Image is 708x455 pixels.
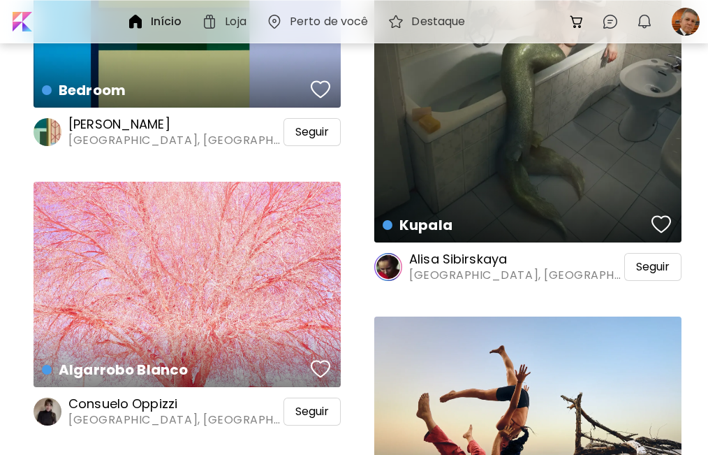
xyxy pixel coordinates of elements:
[42,359,307,380] h4: Algarrobo Blanco
[68,396,281,412] h6: Consuelo Oppizzi
[636,13,653,30] img: bellIcon
[283,398,341,426] div: Seguir
[602,13,619,30] img: chatIcon
[409,268,621,283] span: [GEOGRAPHIC_DATA], [GEOGRAPHIC_DATA]
[307,355,334,383] button: favorites
[68,116,281,133] h6: [PERSON_NAME]
[307,75,334,103] button: favorites
[295,125,329,139] span: Seguir
[295,405,329,419] span: Seguir
[42,80,307,101] h4: Bedroom
[568,13,585,30] img: cart
[633,10,656,34] button: bellIcon
[411,16,465,27] h6: Destaque
[290,16,369,27] h6: Perto de você
[127,13,188,30] a: Início
[383,215,647,236] h4: Kupala
[225,16,246,27] h6: Loja
[648,210,674,238] button: favorites
[34,396,341,428] a: Consuelo Oppizzi[GEOGRAPHIC_DATA], [GEOGRAPHIC_DATA]Seguir
[624,253,681,281] div: Seguir
[68,133,281,148] span: [GEOGRAPHIC_DATA], [GEOGRAPHIC_DATA]
[266,13,374,30] a: Perto de você
[151,16,182,27] h6: Início
[34,116,341,148] a: [PERSON_NAME][GEOGRAPHIC_DATA], [GEOGRAPHIC_DATA]Seguir
[283,118,341,146] div: Seguir
[636,260,670,274] span: Seguir
[374,251,681,283] a: Alisa Sibirskaya[GEOGRAPHIC_DATA], [GEOGRAPHIC_DATA]Seguir
[34,182,341,387] a: Algarrobo Blancofavoriteshttps://cdn.kaleido.art/CDN/Artwork/76390/Primary/medium.webp?updated=33...
[68,412,281,428] span: [GEOGRAPHIC_DATA], [GEOGRAPHIC_DATA]
[388,13,471,30] a: Destaque
[409,251,621,268] h6: Alisa Sibirskaya
[201,13,251,30] a: Loja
